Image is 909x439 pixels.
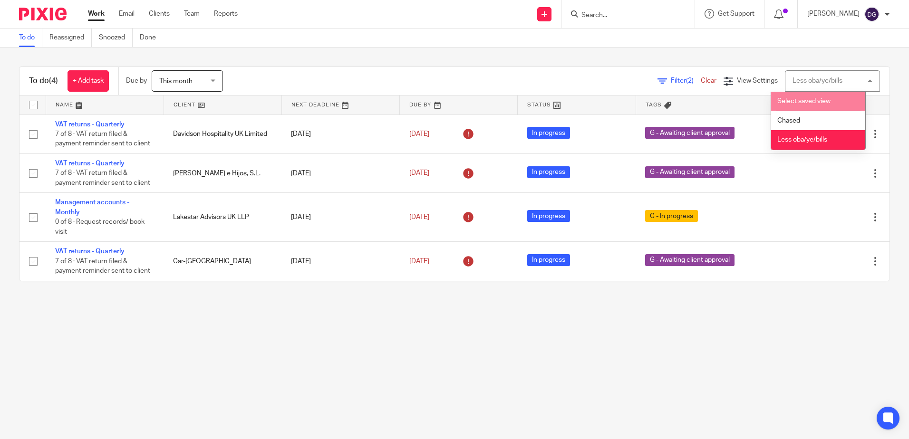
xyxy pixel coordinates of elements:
[88,9,105,19] a: Work
[527,254,570,266] span: In progress
[686,77,694,84] span: (2)
[164,193,281,242] td: Lakestar Advisors UK LLP
[55,131,150,147] span: 7 of 8 · VAT return filed & payment reminder sent to client
[281,242,399,281] td: [DATE]
[281,115,399,153] td: [DATE]
[527,210,570,222] span: In progress
[214,9,238,19] a: Reports
[68,70,109,92] a: + Add task
[580,11,666,20] input: Search
[409,131,429,137] span: [DATE]
[164,242,281,281] td: Car-[GEOGRAPHIC_DATA]
[645,254,735,266] span: G - Awaiting client approval
[864,7,880,22] img: svg%3E
[807,9,860,19] p: [PERSON_NAME]
[527,127,570,139] span: In progress
[126,76,147,86] p: Due by
[19,29,42,47] a: To do
[777,136,827,143] span: Less oba/ye/bills
[55,248,125,255] a: VAT returns - Quarterly
[737,77,778,84] span: View Settings
[140,29,163,47] a: Done
[645,127,735,139] span: G - Awaiting client approval
[527,166,570,178] span: In progress
[29,76,58,86] h1: To do
[409,214,429,220] span: [DATE]
[701,77,716,84] a: Clear
[645,210,698,222] span: C - In progress
[55,219,145,235] span: 0 of 8 · Request records/ book visit
[164,115,281,153] td: Davidson Hospitality UK Limited
[119,9,135,19] a: Email
[55,170,150,187] span: 7 of 8 · VAT return filed & payment reminder sent to client
[777,117,800,124] span: Chased
[164,153,281,192] td: [PERSON_NAME] e Hijos, S.L.
[671,77,701,84] span: Filter
[149,9,170,19] a: Clients
[55,258,150,275] span: 7 of 8 · VAT return filed & payment reminder sent to client
[281,153,399,192] td: [DATE]
[281,193,399,242] td: [DATE]
[55,199,129,215] a: Management accounts - Monthly
[409,258,429,265] span: [DATE]
[718,10,754,17] span: Get Support
[777,98,831,105] span: Select saved view
[49,29,92,47] a: Reassigned
[55,160,125,167] a: VAT returns - Quarterly
[49,77,58,85] span: (4)
[55,121,125,128] a: VAT returns - Quarterly
[99,29,133,47] a: Snoozed
[159,78,193,85] span: This month
[184,9,200,19] a: Team
[645,166,735,178] span: G - Awaiting client approval
[409,170,429,177] span: [DATE]
[646,102,662,107] span: Tags
[793,77,842,84] div: Less oba/ye/bills
[19,8,67,20] img: Pixie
